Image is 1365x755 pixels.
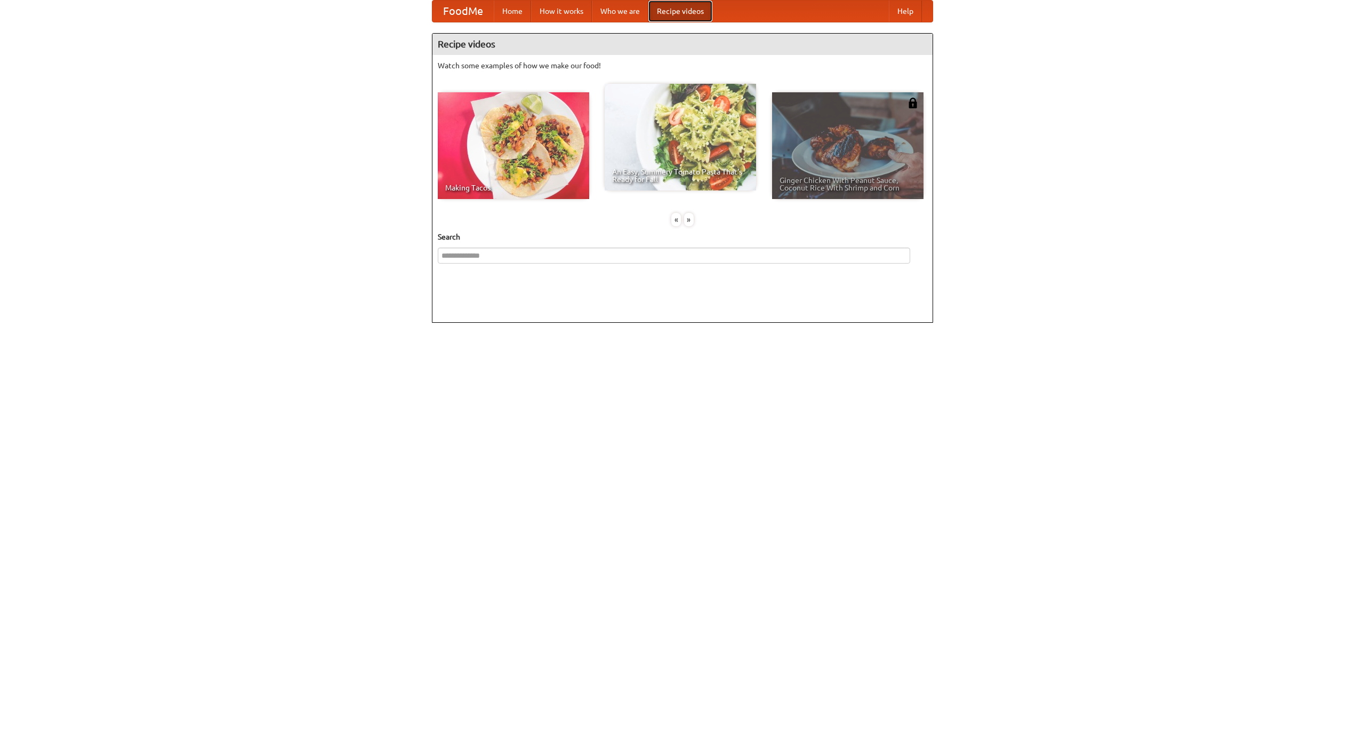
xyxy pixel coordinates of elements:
p: Watch some examples of how we make our food! [438,60,927,71]
span: Making Tacos [445,184,582,192]
h4: Recipe videos [432,34,933,55]
a: Making Tacos [438,92,589,199]
a: Help [889,1,922,22]
h5: Search [438,232,927,242]
a: An Easy, Summery Tomato Pasta That's Ready for Fall [605,84,756,190]
div: » [684,213,694,226]
a: FoodMe [432,1,494,22]
span: An Easy, Summery Tomato Pasta That's Ready for Fall [612,168,749,183]
a: Recipe videos [648,1,712,22]
div: « [671,213,681,226]
a: How it works [531,1,592,22]
a: Home [494,1,531,22]
img: 483408.png [908,98,918,108]
a: Who we are [592,1,648,22]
